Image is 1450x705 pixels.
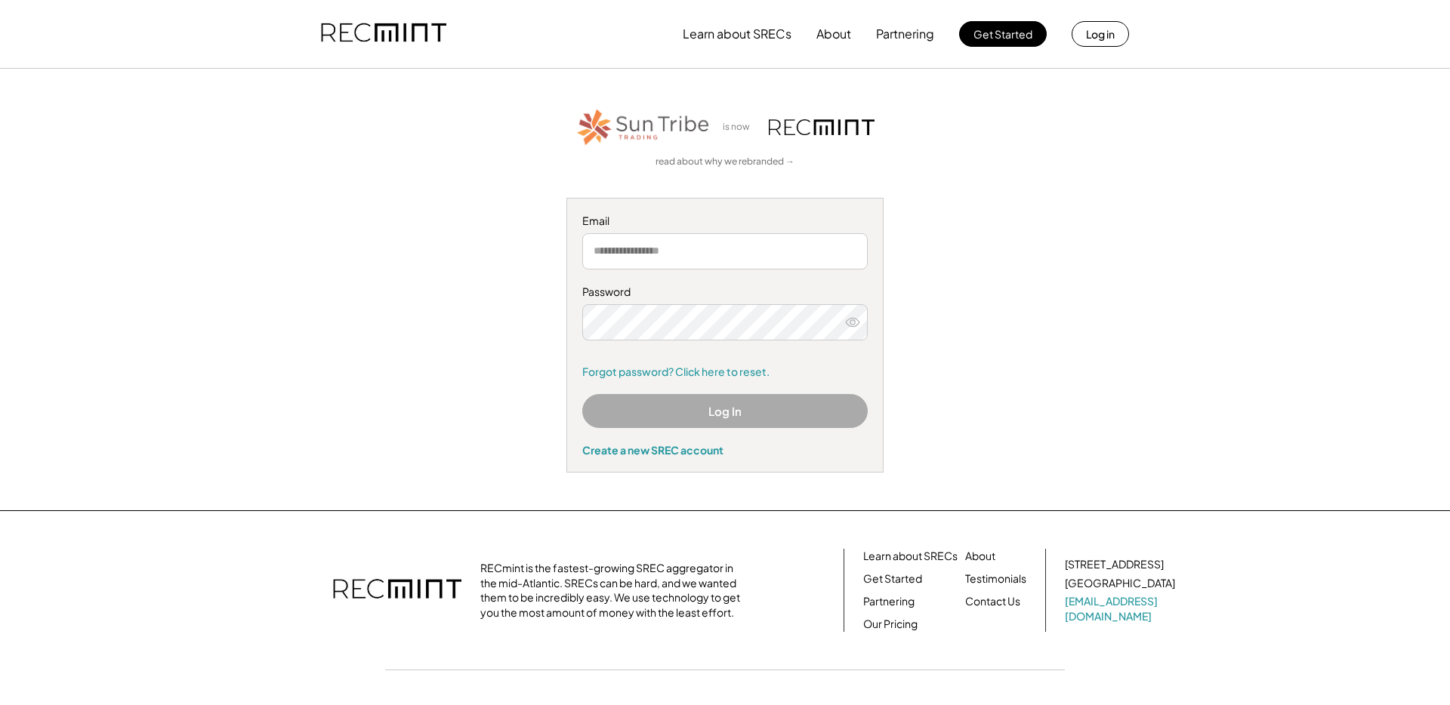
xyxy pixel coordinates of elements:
button: Partnering [876,19,934,49]
img: recmint-logotype%403x.png [333,564,461,617]
a: Partnering [863,594,915,609]
a: read about why we rebranded → [656,155,794,168]
button: Get Started [959,21,1047,47]
div: Create a new SREC account [582,443,868,457]
button: Log In [582,394,868,428]
a: Contact Us [965,594,1020,609]
a: About [965,549,995,564]
div: [STREET_ADDRESS] [1065,557,1164,572]
div: [GEOGRAPHIC_DATA] [1065,576,1175,591]
a: Testimonials [965,571,1026,586]
button: Log in [1072,21,1129,47]
img: recmint-logotype%403x.png [769,119,875,135]
img: STT_Horizontal_Logo%2B-%2BColor.png [575,106,711,148]
div: is now [719,121,761,134]
a: Learn about SRECs [863,549,958,564]
button: About [816,19,851,49]
a: Forgot password? Click here to reset. [582,365,868,380]
div: RECmint is the fastest-growing SREC aggregator in the mid-Atlantic. SRECs can be hard, and we wan... [480,561,748,620]
a: Get Started [863,571,922,586]
a: [EMAIL_ADDRESS][DOMAIN_NAME] [1065,594,1178,623]
a: Our Pricing [863,617,918,632]
div: Email [582,214,868,229]
button: Learn about SRECs [683,19,791,49]
img: recmint-logotype%403x.png [321,8,446,60]
div: Password [582,285,868,300]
